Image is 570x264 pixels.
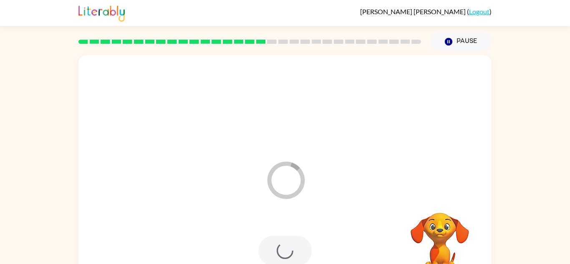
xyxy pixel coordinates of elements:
[360,8,492,15] div: ( )
[469,8,489,15] a: Logout
[360,8,467,15] span: [PERSON_NAME] [PERSON_NAME]
[78,3,125,22] img: Literably
[431,32,492,51] button: Pause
